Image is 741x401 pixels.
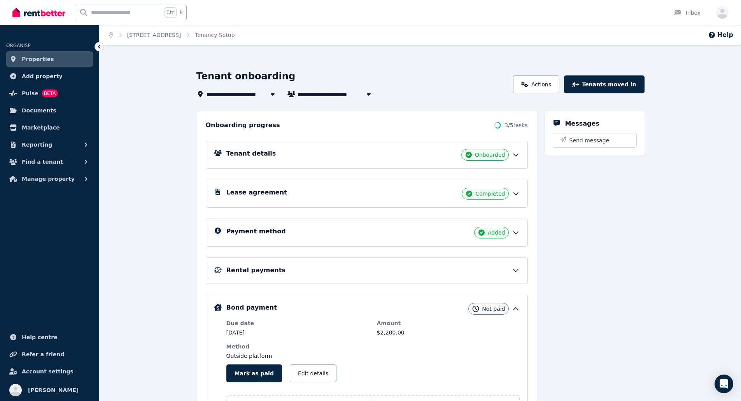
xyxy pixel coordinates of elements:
[377,319,520,327] dt: Amount
[6,120,93,135] a: Marketplace
[22,350,64,359] span: Refer a friend
[226,364,282,382] button: Mark as paid
[28,385,79,395] span: [PERSON_NAME]
[100,25,244,45] nav: Breadcrumb
[22,106,56,115] span: Documents
[226,343,369,350] dt: Method
[22,72,63,81] span: Add property
[505,121,527,129] span: 3 / 5 tasks
[226,266,286,275] h5: Rental payments
[22,54,54,64] span: Properties
[195,31,235,39] span: Tenancy Setup
[708,30,733,40] button: Help
[214,304,222,311] img: Bond Details
[6,103,93,118] a: Documents
[6,364,93,379] a: Account settings
[12,7,65,18] img: RentBetter
[513,75,559,93] a: Actions
[6,171,93,187] button: Manage property
[673,9,701,17] div: Inbox
[127,32,181,38] a: [STREET_ADDRESS]
[475,151,505,159] span: Onboarded
[226,319,369,327] dt: Due date
[22,333,58,342] span: Help centre
[6,329,93,345] a: Help centre
[226,303,277,312] h5: Bond payment
[377,329,520,336] dd: $2,200.00
[226,149,276,158] h5: Tenant details
[22,140,52,149] span: Reporting
[22,174,75,184] span: Manage property
[22,367,74,376] span: Account settings
[165,7,177,18] span: Ctrl
[564,75,644,93] button: Tenants moved in
[6,347,93,362] a: Refer a friend
[22,157,63,166] span: Find a tenant
[196,70,296,82] h1: Tenant onboarding
[6,68,93,84] a: Add property
[226,227,286,236] h5: Payment method
[180,9,182,16] span: k
[569,137,610,144] span: Send message
[6,86,93,101] a: PulseBETA
[6,154,93,170] button: Find a tenant
[553,133,636,147] button: Send message
[22,123,60,132] span: Marketplace
[715,375,733,393] div: Open Intercom Messenger
[226,188,287,197] h5: Lease agreement
[226,352,369,360] dd: Outside platform
[226,329,369,336] dd: [DATE]
[482,305,505,313] span: Not paid
[6,43,31,48] span: ORGANISE
[6,137,93,152] button: Reporting
[475,190,505,198] span: Completed
[214,267,222,273] img: Rental Payments
[488,229,505,236] span: Added
[290,364,336,382] button: Edit details
[22,89,39,98] span: Pulse
[206,121,280,130] h2: Onboarding progress
[42,89,58,97] span: BETA
[6,51,93,67] a: Properties
[565,119,599,128] h5: Messages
